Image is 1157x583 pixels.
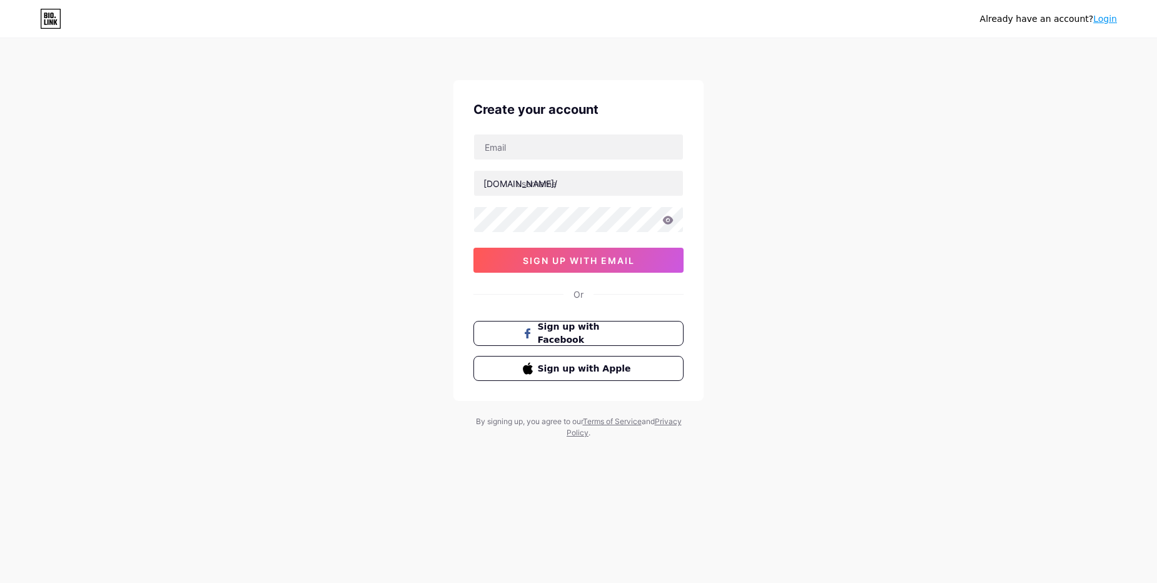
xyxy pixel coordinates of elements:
span: Sign up with Apple [538,362,635,375]
div: Create your account [473,100,684,119]
div: By signing up, you agree to our and . [472,416,685,439]
input: Email [474,134,683,160]
div: Already have an account? [980,13,1117,26]
div: Or [573,288,584,301]
a: Terms of Service [583,417,642,426]
button: sign up with email [473,248,684,273]
button: Sign up with Apple [473,356,684,381]
input: username [474,171,683,196]
span: sign up with email [523,255,635,266]
a: Login [1093,14,1117,24]
button: Sign up with Facebook [473,321,684,346]
div: [DOMAIN_NAME]/ [483,177,557,190]
span: Sign up with Facebook [538,320,635,347]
